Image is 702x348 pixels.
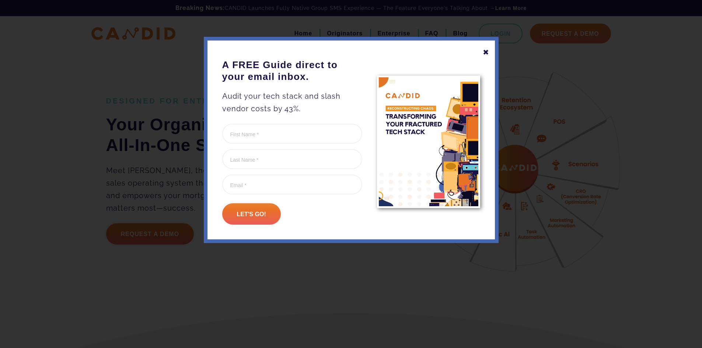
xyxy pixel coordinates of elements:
[377,75,480,208] img: A FREE Guide direct to your email inbox.
[222,175,362,194] input: Email *
[222,90,362,115] p: Audit your tech stack and slash vendor costs by 43%.
[222,59,362,82] h3: A FREE Guide direct to your email inbox.
[483,46,489,59] div: ✖
[222,124,362,144] input: First Name *
[222,203,281,225] input: Let's go!
[222,149,362,169] input: Last Name *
